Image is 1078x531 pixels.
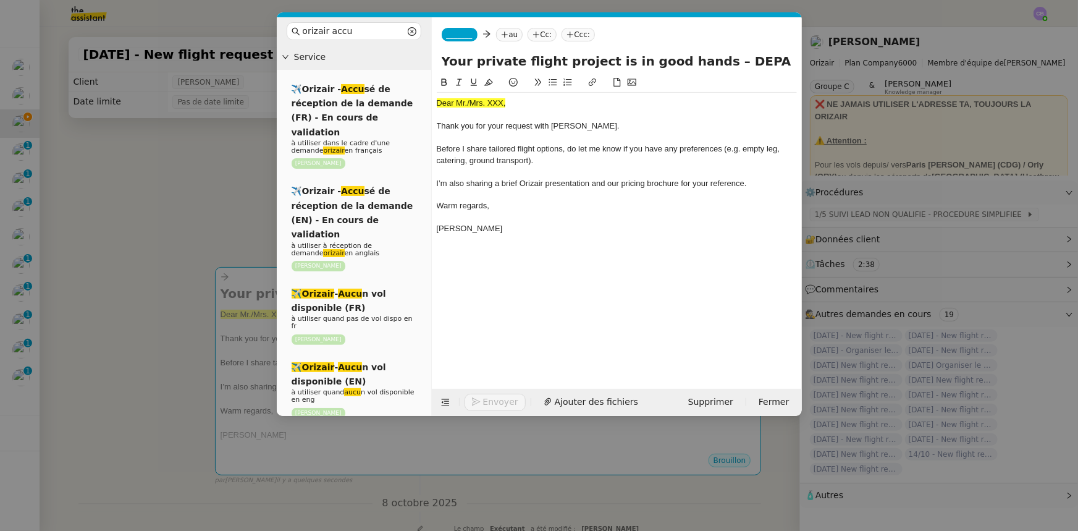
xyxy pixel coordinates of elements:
[751,394,796,411] button: Fermer
[292,158,345,169] nz-tag: [PERSON_NAME]
[292,315,413,330] span: à utiliser quand pas de vol dispo en fr
[681,394,741,411] button: Supprimer
[437,98,506,108] span: Dear Mr./Mrs. XXX,
[496,28,523,41] nz-tag: au
[323,147,344,155] em: orizair
[292,186,413,239] span: ✈️Orizair - sé de réception de la demande (EN) - En cours de validation
[437,224,503,233] span: [PERSON_NAME]
[277,45,431,69] div: Service
[341,186,364,196] em: Accu
[338,289,362,299] em: Aucu
[688,395,733,409] span: Supprimer
[442,52,792,70] input: Subject
[555,395,638,409] span: Ajouter des fichiers
[292,408,345,418] nz-tag: [PERSON_NAME]
[341,84,364,94] em: Accu
[292,139,390,155] span: à utiliser dans le cadre d'une demande en français
[562,28,595,41] nz-tag: Ccc:
[292,334,345,345] nz-tag: [PERSON_NAME]
[292,388,415,404] span: à utiliser quand n vol disponible en eng
[292,362,386,386] span: - n vol disponible (EN)
[437,179,747,188] span: I’m also sharing a brief Orizair presentation and our pricing brochure for your reference.
[536,394,646,411] button: Ajouter des fichiers
[303,24,405,38] input: Templates
[292,84,413,137] span: ✈️Orizair - sé de réception de la demande (FR) - En cours de validation
[528,28,557,41] nz-tag: Cc:
[344,388,361,396] em: aucu
[292,362,335,372] em: ✈️Orizair
[437,121,620,130] span: Thank you for your request with [PERSON_NAME].
[292,289,386,313] span: - n vol disponible (FR)
[338,362,362,372] em: Aucu
[292,242,380,257] span: à utiliser à réception de demande en anglais
[292,261,345,271] nz-tag: [PERSON_NAME]
[437,201,489,210] span: Warm regards,
[759,395,789,409] span: Fermer
[292,289,335,299] em: ✈️Orizair
[465,394,526,411] button: Envoyer
[447,30,473,39] span: _______
[437,144,782,164] span: Before I share tailored flight options, do let me know if you have any preferences (e.g. empty le...
[294,50,426,64] span: Service
[323,249,344,257] em: orizair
